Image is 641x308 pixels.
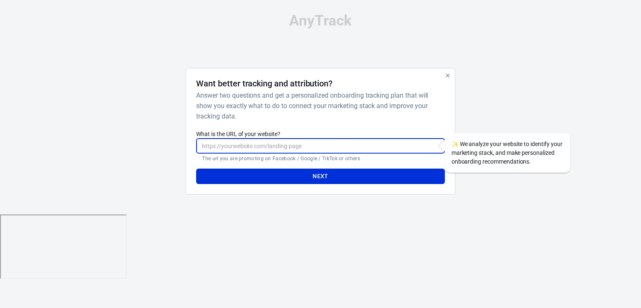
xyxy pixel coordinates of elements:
[445,133,570,173] div: We analyze your website to identify your marketing stack, and make personalized onboarding recomm...
[452,141,459,147] span: sparkles
[196,78,333,88] h4: Want better tracking and attribution?
[196,90,441,121] h6: Answer two questions and get a personalized onboarding tracking plan that will show you exactly w...
[196,130,444,138] label: What is the URL of your website?
[196,138,444,154] input: https://yourwebsite.com/landing-page
[196,169,444,184] button: Next
[112,13,529,28] div: AnyTrack
[202,155,439,162] p: The url you are promoting on Facebook / Google / TikTok or others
